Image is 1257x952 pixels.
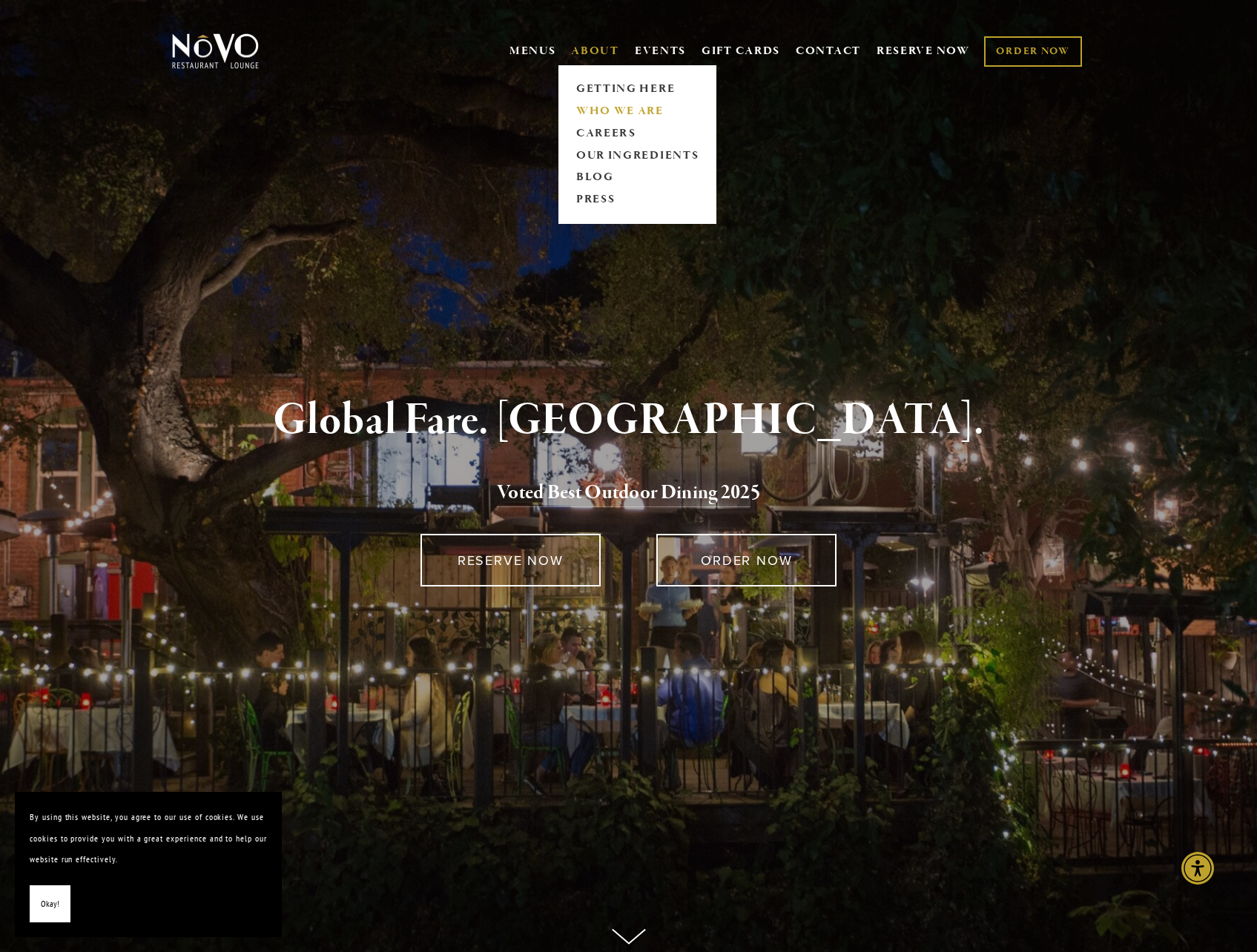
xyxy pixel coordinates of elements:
a: OUR INGREDIENTS [571,145,703,167]
a: Voted Best Outdoor Dining 202 [497,480,750,508]
span: Okay! [41,893,59,915]
a: ORDER NOW [984,36,1081,67]
a: BLOG [571,167,703,189]
section: Cookie banner [15,792,282,937]
a: CAREERS [571,122,703,145]
img: Novo Restaurant &amp; Lounge [169,33,262,70]
a: WHO WE ARE [571,100,703,122]
a: GIFT CARDS [702,37,780,65]
a: RESERVE NOW [420,534,601,586]
p: By using this website, you agree to our use of cookies. We use cookies to provide you with a grea... [30,807,267,870]
strong: Global Fare. [GEOGRAPHIC_DATA]. [273,392,984,449]
h2: 5 [197,477,1061,509]
a: MENUS [509,44,556,59]
button: Okay! [30,885,70,923]
a: GETTING HERE [571,78,703,100]
a: CONTACT [796,37,861,65]
div: Accessibility Menu [1181,852,1214,885]
a: ABOUT [571,44,619,59]
a: PRESS [571,189,703,211]
a: EVENTS [635,44,686,59]
a: ORDER NOW [656,534,837,586]
a: RESERVE NOW [877,37,970,65]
